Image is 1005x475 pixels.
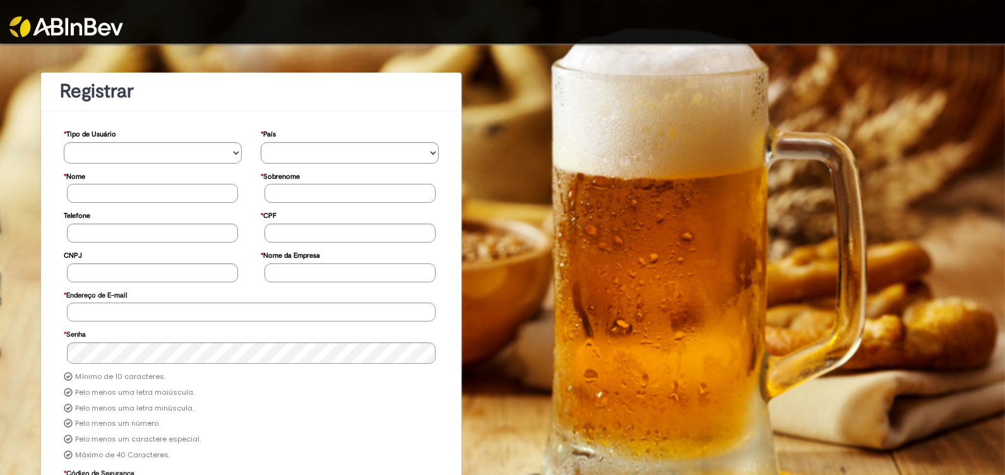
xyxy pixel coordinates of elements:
[261,205,277,224] label: CPF
[75,404,194,414] label: Pelo menos uma letra minúscula.
[75,388,194,398] label: Pelo menos uma letra maiúscula.
[75,435,201,445] label: Pelo menos um caractere especial.
[261,166,300,184] label: Sobrenome
[261,245,320,263] label: Nome da Empresa
[64,166,85,184] label: Nome
[261,124,276,142] label: País
[64,285,127,303] label: Endereço de E-mail
[64,324,86,342] label: Senha
[60,81,443,102] h1: Registrar
[9,16,123,37] img: ABInbev-white.png
[64,205,90,224] label: Telefone
[64,245,82,263] label: CNPJ
[75,419,160,429] label: Pelo menos um número.
[75,372,165,382] label: Mínimo de 10 caracteres.
[75,450,170,460] label: Máximo de 40 Caracteres.
[64,124,116,142] label: Tipo de Usuário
